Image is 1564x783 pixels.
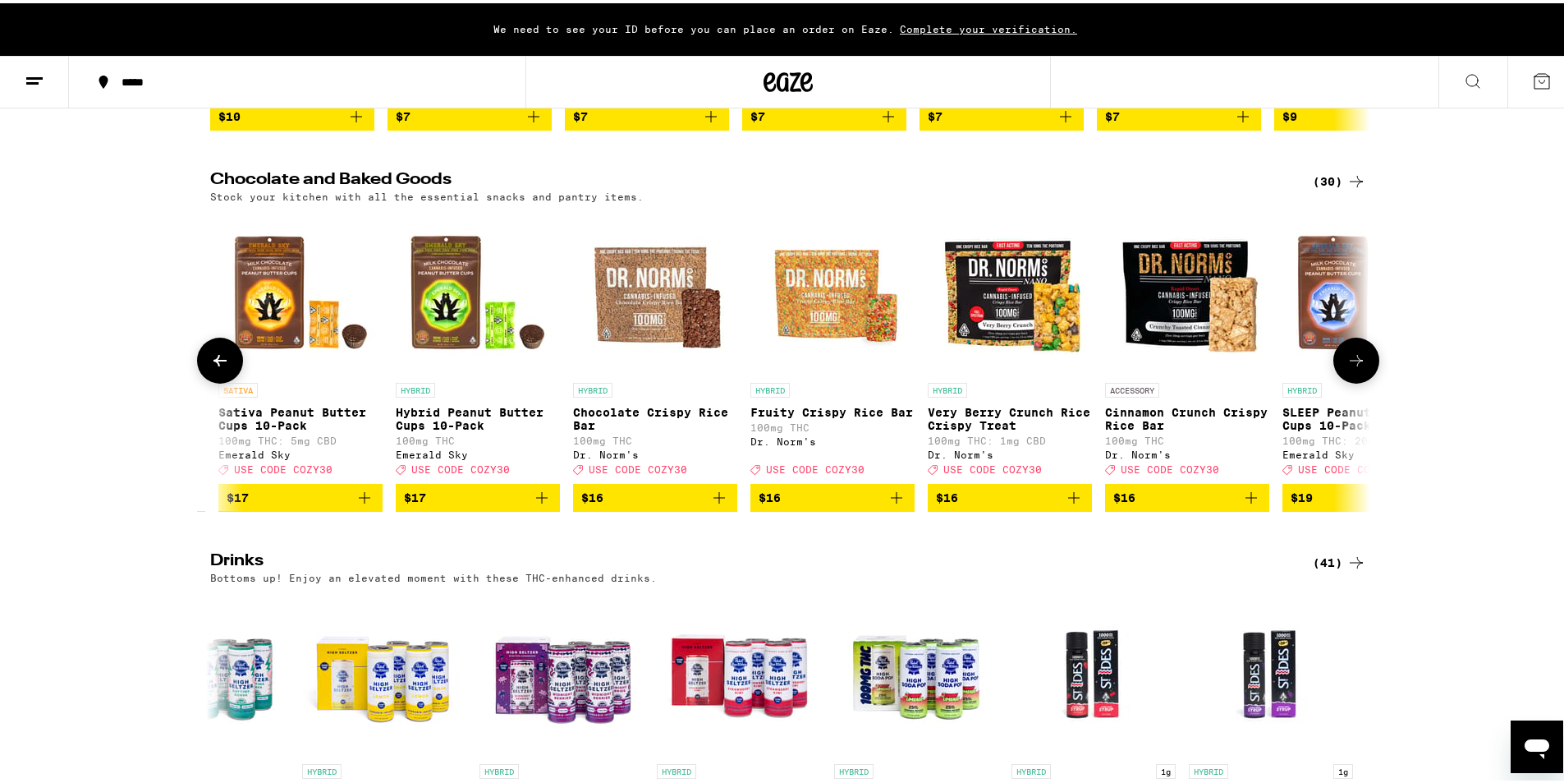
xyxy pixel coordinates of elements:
span: USE CODE COZY30 [589,462,687,472]
img: Pabst Labs - Cherry Limeade High Soda Pop 25mg - 4 Pack [834,588,998,753]
span: $16 [936,488,958,501]
span: $17 [404,488,426,501]
p: Cinnamon Crunch Crispy Rice Bar [1105,403,1269,429]
p: HYBRID [479,761,519,776]
button: Add to bag [210,99,374,127]
button: Add to bag [573,481,737,509]
span: We need to see your ID before you can place an order on Eaze. [493,21,894,31]
span: USE CODE COZY30 [766,462,865,472]
a: (30) [1313,168,1366,188]
p: HYBRID [1189,761,1228,776]
span: $9 [1282,107,1297,120]
p: 100mg THC [750,419,915,430]
span: $17 [227,488,249,501]
button: Add to bag [1105,481,1269,509]
p: HYBRID [928,380,967,394]
span: USE CODE COZY30 [1121,462,1219,472]
img: Pabst Labs - Lemon High Seltzer - 4-Pack [302,588,466,753]
a: Open page for Sativa Peanut Butter Cups 10-Pack from Emerald Sky [218,207,383,480]
span: $7 [928,107,943,120]
p: Chocolate Crispy Rice Bar [573,403,737,429]
div: Emerald Sky [218,446,383,457]
p: Hybrid Peanut Butter Cups 10-Pack [396,403,560,429]
div: Emerald Sky [1282,446,1447,457]
p: HYBRID [657,761,696,776]
button: Add to bag [928,481,1092,509]
div: Dr. Norm's [573,446,737,457]
a: Open page for SLEEP Peanut Butter Cups 10-Pack from Emerald Sky [1282,207,1447,480]
p: HYBRID [396,380,435,394]
a: Open page for Hybrid Peanut Butter Cups 10-Pack from Emerald Sky [396,207,560,480]
a: Open page for Chocolate Crispy Rice Bar from Dr. Norm's [573,207,737,480]
button: Add to bag [218,481,383,509]
a: Open page for Very Berry Crunch Rice Crispy Treat from Dr. Norm's [928,207,1092,480]
button: Add to bag [388,99,552,127]
span: $10 [218,107,241,120]
p: HYBRID [573,380,612,394]
img: Dr. Norm's - Chocolate Crispy Rice Bar [573,207,737,371]
a: Open page for Cinnamon Crunch Crispy Rice Bar from Dr. Norm's [1105,207,1269,480]
p: ACCESSORY [1105,380,1159,394]
button: Add to bag [920,99,1084,127]
p: 1g [1333,761,1353,776]
p: HYBRID [1282,380,1322,394]
p: 100mg THC: 1mg CBD [928,432,1092,443]
h2: Chocolate and Baked Goods [210,168,1286,188]
div: Emerald Sky [396,446,560,457]
a: (41) [1313,550,1366,569]
p: HYBRID [750,380,790,394]
span: USE CODE COZY30 [234,462,333,472]
p: Fruity Crispy Rice Bar [750,403,915,416]
button: Add to bag [1282,481,1447,509]
img: St. Ides - Purple Grape Syrup - 1000mg [1189,588,1353,753]
h2: Drinks [210,550,1286,569]
img: Dr. Norm's - Fruity Crispy Rice Bar [750,207,915,371]
p: HYBRID [1011,761,1051,776]
p: 100mg THC [396,432,560,443]
span: Complete your verification. [894,21,1083,31]
div: Dr. Norm's [1105,446,1269,457]
p: 1g [1156,761,1176,776]
button: Add to bag [1274,99,1438,127]
p: Very Berry Crunch Rice Crispy Treat [928,403,1092,429]
p: Sativa Peanut Butter Cups 10-Pack [218,403,383,429]
p: HYBRID [834,761,874,776]
span: $7 [750,107,765,120]
span: $16 [759,488,781,501]
p: HYBRID [302,761,342,776]
img: Pabst Labs - Strawberry Kiwi High Seltzer - 4-Pack [657,588,821,753]
p: 100mg THC: 20mg CBD [1282,432,1447,443]
span: USE CODE COZY30 [411,462,510,472]
p: 100mg THC [573,432,737,443]
img: Pabst Labs - Daytime Guava High Seltzer - 4-pack [125,588,289,753]
img: Emerald Sky - Hybrid Peanut Butter Cups 10-Pack [396,207,560,371]
img: Dr. Norm's - Cinnamon Crunch Crispy Rice Bar [1105,207,1269,371]
iframe: Button to launch messaging window [1511,717,1563,770]
span: $7 [573,107,588,120]
p: SATIVA [218,380,258,394]
img: Pabst Labs - Midnight Berries High Seltzer - 4-pack [479,588,644,753]
img: Emerald Sky - SLEEP Peanut Butter Cups 10-Pack [1282,207,1447,371]
button: Add to bag [750,481,915,509]
span: USE CODE COZY30 [1298,462,1397,472]
span: $16 [1113,488,1135,501]
div: Dr. Norm's [928,446,1092,457]
span: $19 [1291,488,1313,501]
button: Add to bag [565,99,729,127]
span: $7 [1105,107,1120,120]
img: Dr. Norm's - Very Berry Crunch Rice Crispy Treat [928,207,1092,371]
span: USE CODE COZY30 [943,462,1042,472]
button: Add to bag [742,99,906,127]
div: Dr. Norm's [750,433,915,444]
span: $7 [396,107,410,120]
p: SLEEP Peanut Butter Cups 10-Pack [1282,403,1447,429]
img: Emerald Sky - Sativa Peanut Butter Cups 10-Pack [218,207,383,371]
span: $16 [581,488,603,501]
p: 100mg THC: 5mg CBD [218,432,383,443]
button: Add to bag [396,481,560,509]
img: St. Ides - Cherry Bomb Syrup - 1000mg [1011,588,1176,753]
p: Stock your kitchen with all the essential snacks and pantry items. [210,188,644,199]
p: 100mg THC [1105,432,1269,443]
